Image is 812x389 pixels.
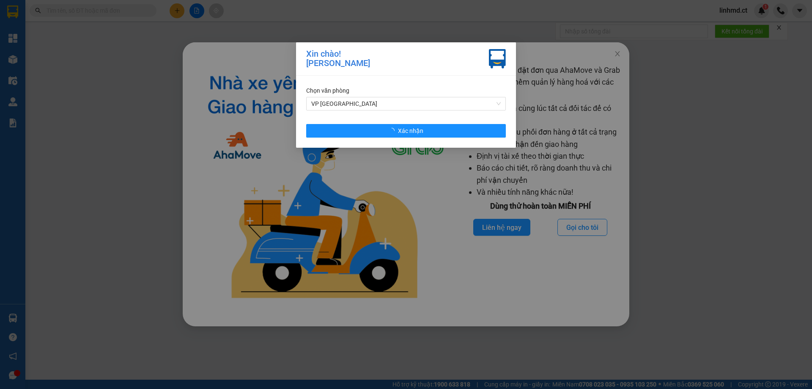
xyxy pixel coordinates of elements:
[311,97,501,110] span: VP Mỹ Đình
[489,49,506,69] img: vxr-icon
[398,126,423,135] span: Xác nhận
[306,124,506,138] button: Xác nhận
[306,86,506,95] div: Chọn văn phòng
[389,128,398,134] span: loading
[306,49,370,69] div: Xin chào! [PERSON_NAME]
